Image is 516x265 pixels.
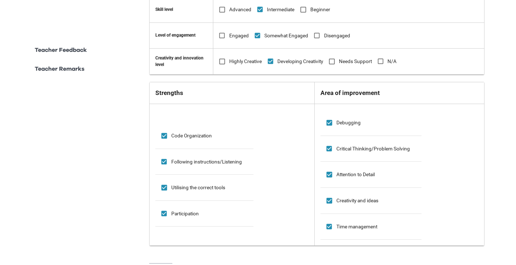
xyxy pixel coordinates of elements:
[150,22,213,49] td: Level of engagement
[320,88,478,98] h6: Area of improvement
[35,65,84,73] p: Teacher Remarks
[267,6,294,13] span: Intermediate
[324,32,350,40] span: Disengaged
[310,6,330,13] span: Beginner
[277,58,323,65] span: Developing Creativity
[171,184,225,191] span: Utilising the correct tools
[264,32,308,40] span: Somewhat Engaged
[336,223,377,231] span: Time management
[229,6,251,13] span: Advanced
[35,46,87,54] p: Teacher Feedback
[387,58,397,65] span: N/A
[229,58,262,65] span: Highly Creative
[171,158,242,166] span: Following instructions/Listening
[336,171,375,178] span: Attention to Detail
[155,88,309,98] h6: Strengths
[229,32,249,40] span: Engaged
[336,145,410,153] span: Critical Thinking/Problem Solving
[171,210,199,218] span: Participation
[171,132,212,140] span: Code Organization
[150,49,213,75] td: Creativity and innovation level
[339,58,372,65] span: Needs Support
[336,197,378,204] span: Creativity and ideas
[336,119,361,127] span: Debugging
